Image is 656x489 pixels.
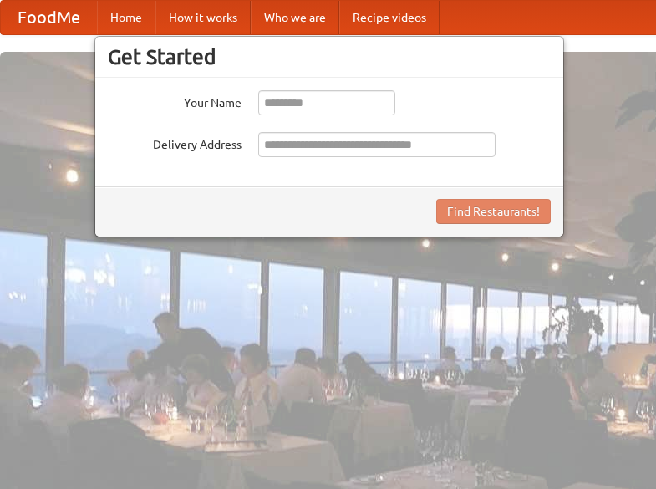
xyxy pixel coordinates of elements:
[436,199,551,224] button: Find Restaurants!
[97,1,155,34] a: Home
[108,132,242,153] label: Delivery Address
[108,90,242,111] label: Your Name
[339,1,440,34] a: Recipe videos
[108,44,551,69] h3: Get Started
[251,1,339,34] a: Who we are
[155,1,251,34] a: How it works
[1,1,97,34] a: FoodMe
